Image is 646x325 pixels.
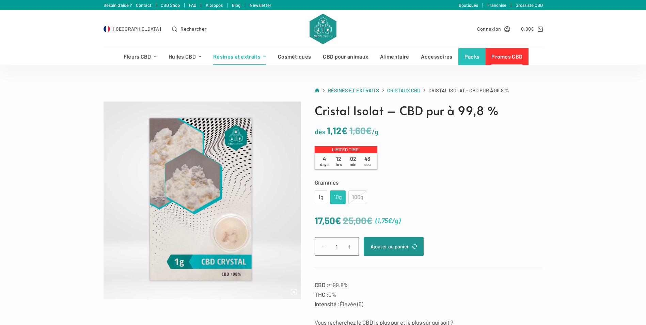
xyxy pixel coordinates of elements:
div: 10g [334,193,342,202]
span: Résines et extraits [328,87,379,93]
a: Newsletter [250,2,271,8]
span: € [366,125,372,136]
span: hrs [336,162,342,167]
a: Huiles CBD [162,48,207,65]
img: CBD Crystal - Packed [104,102,301,299]
a: Besoin d'aide ? Contact [104,2,152,8]
bdi: 0,00 [521,26,534,32]
img: FR Flag [104,26,110,32]
a: CBD Shop [161,2,180,8]
span: Rechercher [180,25,206,33]
img: CBD Alchemy [310,14,336,44]
button: Ouvrir le formulaire de recherche [172,25,206,33]
a: Panier d’achat [521,25,542,33]
span: Cristaux CBD [387,87,420,93]
a: Select Country [104,25,161,33]
a: Grossiste CBD [516,2,543,8]
bdi: 25,00 [343,215,373,226]
span: 43 [360,155,375,167]
span: € [388,216,392,225]
button: Ajouter au panier [364,237,424,256]
a: Cristaux CBD [387,86,420,95]
strong: CBD : [315,281,329,288]
span: 02 [346,155,360,167]
a: Cosmétiques [272,48,317,65]
span: € [335,215,341,226]
strong: THC : [315,291,328,298]
strong: Intensité : [315,300,340,307]
span: /g [372,127,378,136]
label: Grammes [315,177,543,187]
p: Limited time! [315,146,377,154]
a: Boutiques [459,2,478,8]
span: € [531,26,534,32]
a: Promos CBD [486,48,529,65]
a: Fleurs CBD [117,48,162,65]
nav: Menu d’en-tête [117,48,529,65]
span: dès [315,127,326,136]
a: Franchise [487,2,506,8]
h1: Cristal Isolat – CBD pur à 99,8 % [315,102,543,120]
bdi: 17,50 [315,215,341,226]
p: ≈ 99.8% 0% Élevée (5) [315,280,543,309]
a: Packs [458,48,486,65]
div: 1g [319,193,323,202]
a: CBD pour animaux [317,48,374,65]
a: Résines et extraits [207,48,272,65]
a: FAQ [189,2,196,8]
span: days [320,162,329,167]
span: min [350,162,357,167]
a: Alimentaire [374,48,415,65]
span: 12 [332,155,346,167]
span: Cristal Isolat - CBD pur à 99,8 % [428,86,509,95]
span: 4 [317,155,332,167]
span: [GEOGRAPHIC_DATA] [113,25,161,33]
bdi: 1,75 [377,216,392,225]
bdi: 1,60 [349,125,372,136]
bdi: 1,12 [327,125,348,136]
span: Connexion [477,25,501,33]
a: Blog [232,2,240,8]
a: Accessoires [415,48,458,65]
span: ( ) [375,215,400,226]
input: Quantité de produits [315,237,359,256]
span: /g [392,216,398,225]
span: € [342,125,348,136]
span: sec [364,162,371,167]
a: À propos [206,2,223,8]
a: Connexion [477,25,510,33]
span: € [366,215,373,226]
a: Résines et extraits [328,86,379,95]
